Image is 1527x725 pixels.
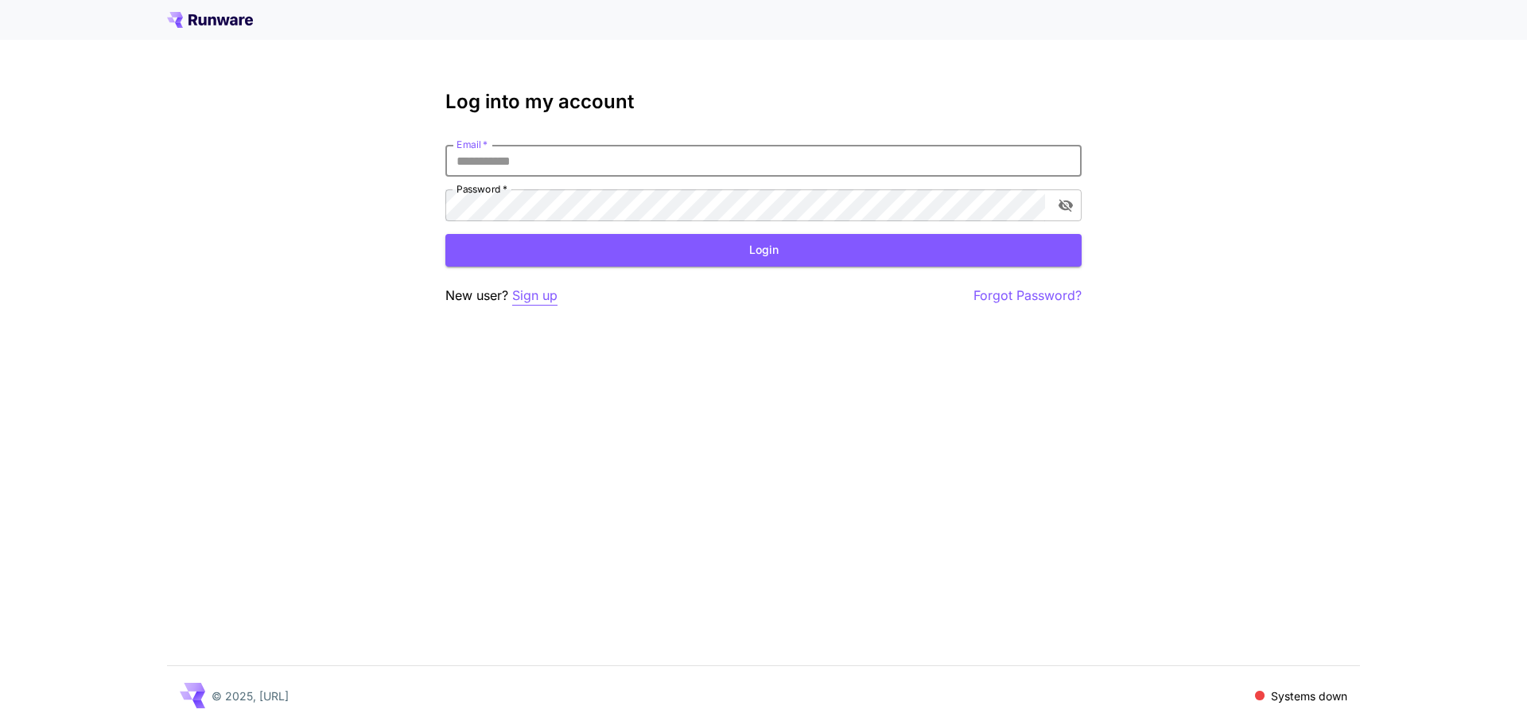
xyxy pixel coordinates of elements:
p: New user? [445,286,558,306]
button: Sign up [512,286,558,306]
button: Login [445,234,1082,267]
h3: Log into my account [445,91,1082,113]
button: Forgot Password? [973,286,1082,306]
p: Systems down [1271,688,1347,704]
button: toggle password visibility [1051,191,1080,220]
label: Password [457,182,507,196]
p: © 2025, [URL] [212,688,289,704]
label: Email [457,138,488,151]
